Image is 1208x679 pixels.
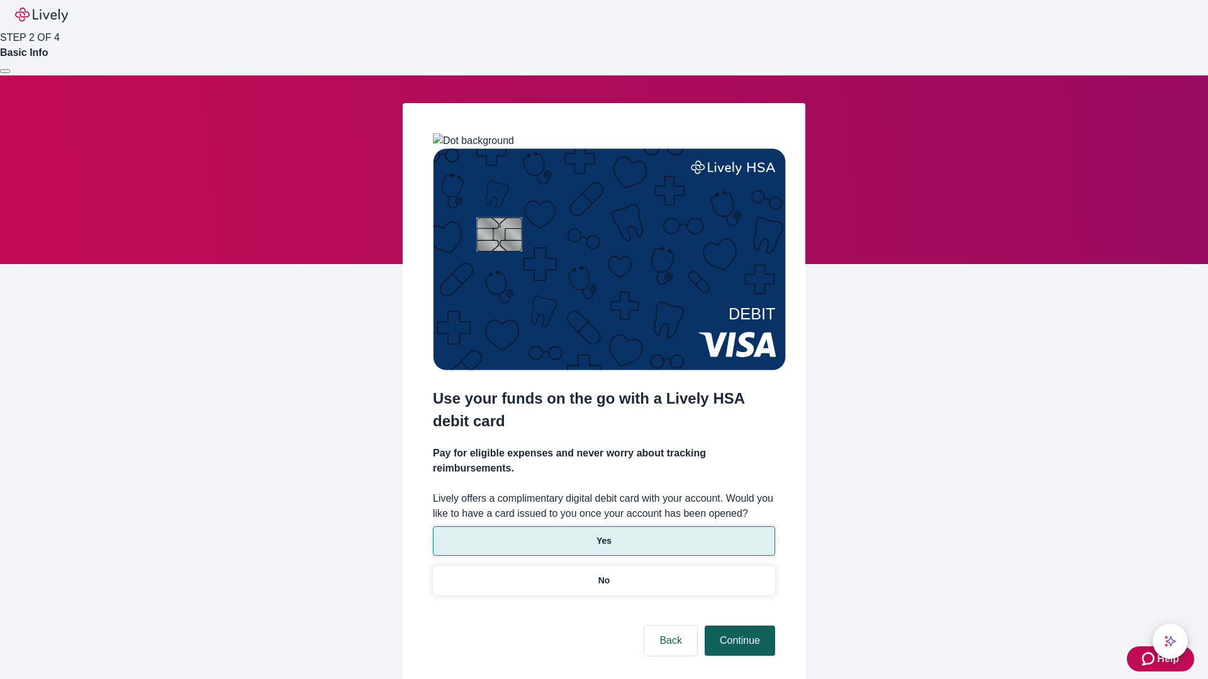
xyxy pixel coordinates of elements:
button: Zendesk support iconHelp [1127,646,1194,671]
button: Continue [705,626,775,656]
svg: Lively AI Assistant [1164,635,1177,648]
button: Yes [433,526,775,556]
button: chat [1153,624,1188,659]
svg: Zendesk support icon [1142,651,1157,666]
p: Yes [596,534,612,548]
h2: Use your funds on the go with a Lively HSA debit card [433,387,775,433]
button: No [433,566,775,595]
label: Lively offers a complimentary digital debit card with your account. Would you like to have a card... [433,491,775,521]
h4: Pay for eligible expenses and never worry about tracking reimbursements. [433,446,775,476]
p: No [598,574,610,587]
img: Dot background [433,133,514,148]
button: Back [644,626,697,656]
img: Debit card [433,148,786,370]
span: Help [1157,651,1179,666]
img: Lively [15,8,68,23]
